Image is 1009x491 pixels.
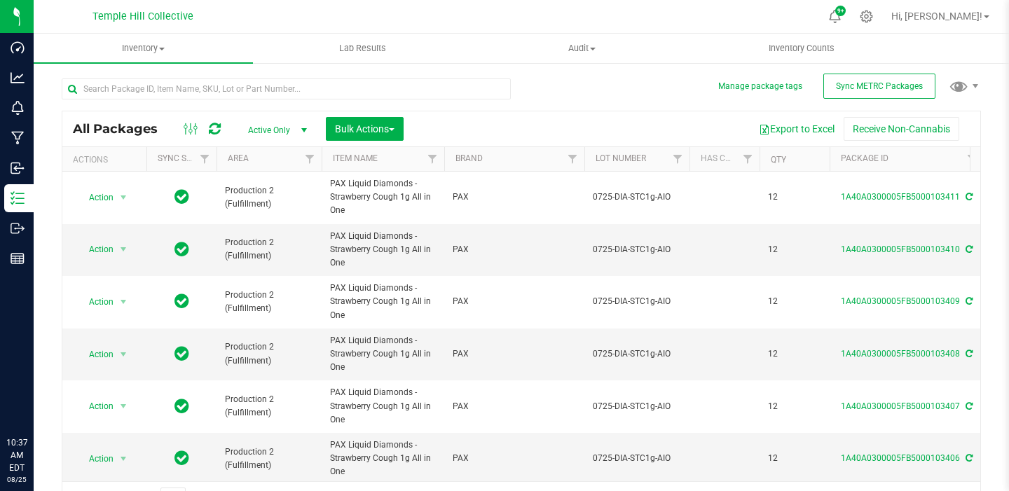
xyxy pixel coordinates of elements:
[844,117,959,141] button: Receive Non-Cannabis
[473,42,691,55] span: Audit
[453,347,576,361] span: PAX
[837,8,844,14] span: 9+
[593,400,681,413] span: 0725-DIA-STC1g-AIO
[593,243,681,256] span: 0725-DIA-STC1g-AIO
[593,295,681,308] span: 0725-DIA-STC1g-AIO
[41,377,58,394] iframe: Resource center unread badge
[330,438,436,479] span: PAX Liquid Diamonds - Strawberry Cough 1g All in One
[841,192,960,202] a: 1A40A0300005FB5000103411
[963,244,973,254] span: Sync from Compliance System
[771,155,786,165] a: Qty
[963,349,973,359] span: Sync from Compliance System
[841,349,960,359] a: 1A40A0300005FB5000103408
[73,121,172,137] span: All Packages
[963,296,973,306] span: Sync from Compliance System
[228,153,249,163] a: Area
[62,78,511,99] input: Search Package ID, Item Name, SKU, Lot or Part Number...
[76,396,114,416] span: Action
[115,188,132,207] span: select
[115,345,132,364] span: select
[453,400,576,413] span: PAX
[453,191,576,204] span: PAX
[841,244,960,254] a: 1A40A0300005FB5000103410
[330,282,436,322] span: PAX Liquid Diamonds - Strawberry Cough 1g All in One
[736,147,760,171] a: Filter
[330,230,436,270] span: PAX Liquid Diamonds - Strawberry Cough 1g All in One
[193,147,217,171] a: Filter
[455,153,483,163] a: Brand
[225,340,313,367] span: Production 2 (Fulfillment)
[11,71,25,85] inline-svg: Analytics
[963,401,973,411] span: Sync from Compliance System
[253,34,472,63] a: Lab Results
[225,393,313,420] span: Production 2 (Fulfillment)
[841,296,960,306] a: 1A40A0300005FB5000103409
[73,155,141,165] div: Actions
[11,101,25,115] inline-svg: Monitoring
[174,344,189,364] span: In Sync
[330,177,436,218] span: PAX Liquid Diamonds - Strawberry Cough 1g All in One
[961,147,984,171] a: Filter
[76,240,114,259] span: Action
[115,449,132,469] span: select
[841,453,960,463] a: 1A40A0300005FB5000103406
[11,131,25,145] inline-svg: Manufacturing
[76,345,114,364] span: Action
[174,187,189,207] span: In Sync
[174,291,189,311] span: In Sync
[11,251,25,265] inline-svg: Reports
[768,347,821,361] span: 12
[76,188,114,207] span: Action
[453,295,576,308] span: PAX
[320,42,405,55] span: Lab Results
[858,10,875,23] div: Manage settings
[841,153,888,163] a: Package ID
[158,153,212,163] a: Sync Status
[14,379,56,421] iframe: Resource center
[453,452,576,465] span: PAX
[225,184,313,211] span: Production 2 (Fulfillment)
[335,123,394,134] span: Bulk Actions
[689,147,760,172] th: Has COA
[750,117,844,141] button: Export to Excel
[34,42,253,55] span: Inventory
[11,161,25,175] inline-svg: Inbound
[472,34,692,63] a: Audit
[115,240,132,259] span: select
[718,81,802,92] button: Manage package tags
[6,436,27,474] p: 10:37 AM EDT
[11,41,25,55] inline-svg: Dashboard
[593,452,681,465] span: 0725-DIA-STC1g-AIO
[92,11,193,22] span: Temple Hill Collective
[115,396,132,416] span: select
[596,153,646,163] a: Lot Number
[841,401,960,411] a: 1A40A0300005FB5000103407
[561,147,584,171] a: Filter
[174,396,189,416] span: In Sync
[298,147,322,171] a: Filter
[823,74,935,99] button: Sync METRC Packages
[115,292,132,312] span: select
[174,240,189,259] span: In Sync
[593,191,681,204] span: 0725-DIA-STC1g-AIO
[174,448,189,468] span: In Sync
[330,386,436,427] span: PAX Liquid Diamonds - Strawberry Cough 1g All in One
[768,295,821,308] span: 12
[421,147,444,171] a: Filter
[836,81,923,91] span: Sync METRC Packages
[593,347,681,361] span: 0725-DIA-STC1g-AIO
[225,236,313,263] span: Production 2 (Fulfillment)
[963,453,973,463] span: Sync from Compliance System
[225,445,313,472] span: Production 2 (Fulfillment)
[768,400,821,413] span: 12
[692,34,912,63] a: Inventory Counts
[326,117,404,141] button: Bulk Actions
[34,34,253,63] a: Inventory
[453,243,576,256] span: PAX
[963,192,973,202] span: Sync from Compliance System
[666,147,689,171] a: Filter
[6,474,27,485] p: 08/25
[76,449,114,469] span: Action
[11,191,25,205] inline-svg: Inventory
[750,42,853,55] span: Inventory Counts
